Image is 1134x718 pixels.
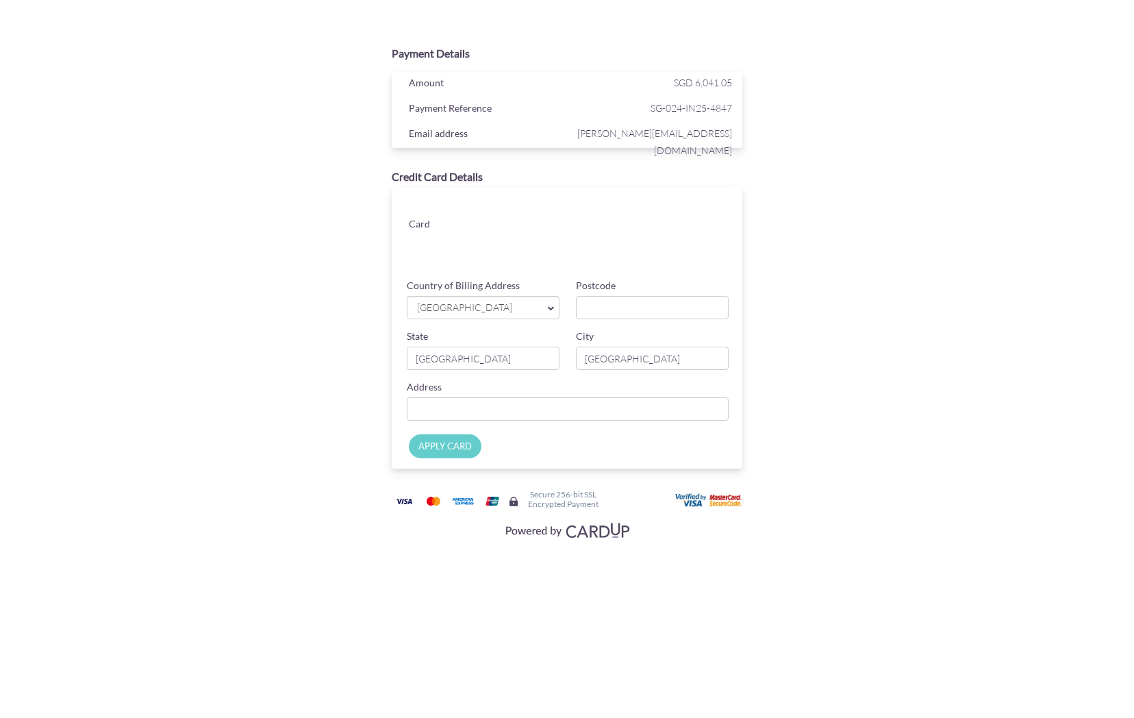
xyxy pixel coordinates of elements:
[449,493,477,510] img: American Express
[576,330,594,343] label: City
[528,490,598,508] h6: Secure 256-bit SSL Encrypted Payment
[407,279,520,293] label: Country of Billing Address
[613,232,729,256] iframe: Secure card security code input frame
[392,46,742,62] div: Payment Details
[675,493,744,508] img: User card
[499,517,635,543] img: Visa, Mastercard
[479,493,506,510] img: Union Pay
[407,330,428,343] label: State
[390,493,418,510] img: Visa
[399,74,570,95] div: Amount
[407,380,442,394] label: Address
[392,169,742,185] div: Credit Card Details
[416,301,537,315] span: [GEOGRAPHIC_DATA]
[399,125,570,145] div: Email address
[495,232,612,256] iframe: Secure card expiration date input frame
[508,496,519,507] img: Secure lock
[399,99,570,120] div: Payment Reference
[674,77,732,88] span: SGD 6,041.05
[407,296,559,319] a: [GEOGRAPHIC_DATA]
[399,215,484,236] div: Card
[495,201,730,226] iframe: Secure card number input frame
[420,493,447,510] img: Mastercard
[570,99,732,116] span: SG-024-IN25-4847
[576,279,616,293] label: Postcode
[570,125,732,159] span: [PERSON_NAME][EMAIL_ADDRESS][DOMAIN_NAME]
[409,434,481,458] input: APPLY CARD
